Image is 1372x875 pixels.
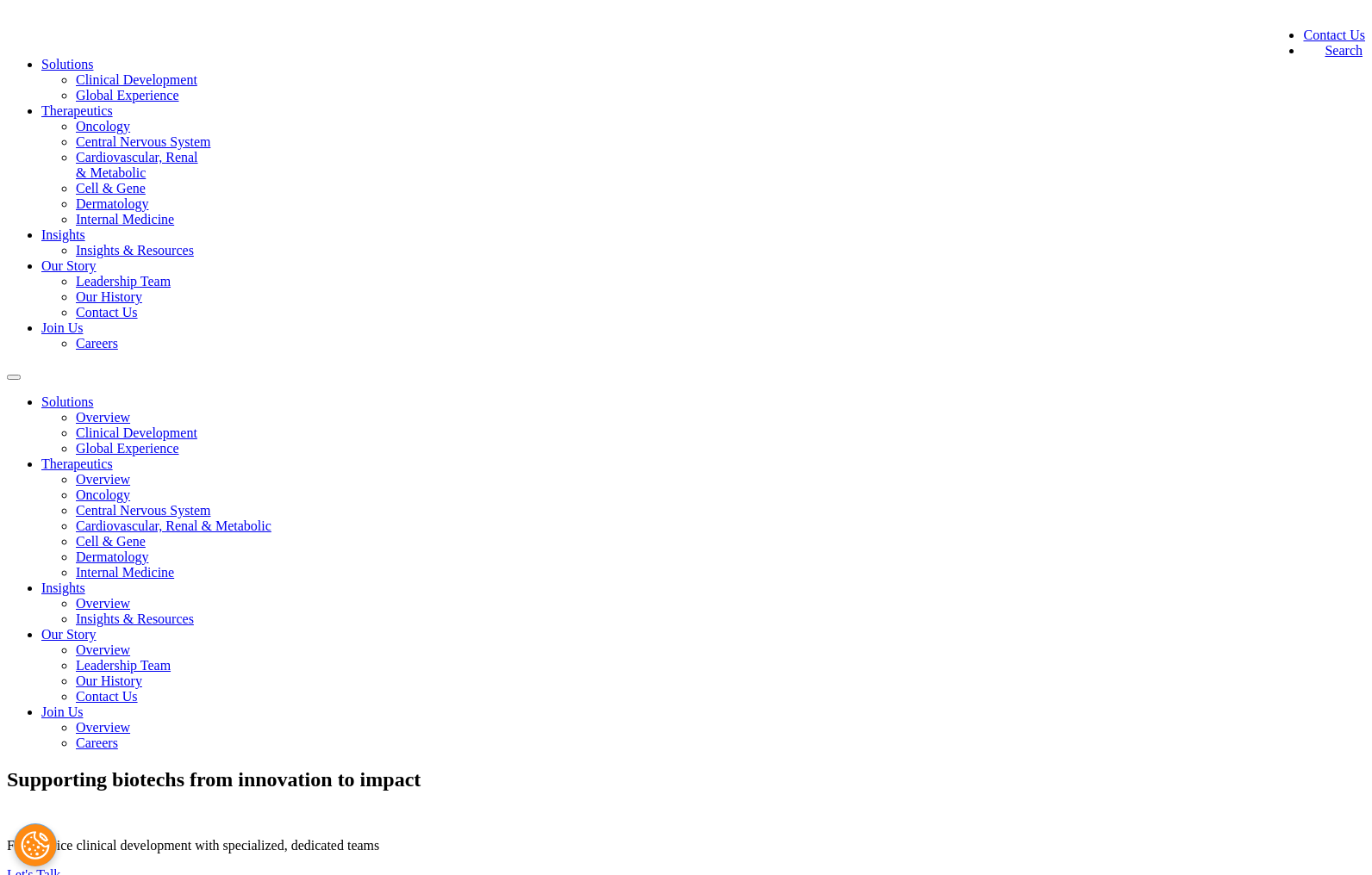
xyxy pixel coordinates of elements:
[41,394,93,409] a: Solutions
[41,227,85,242] a: Insights
[76,181,146,195] a: Cell & Gene
[76,611,194,626] a: Insights & Resources
[41,580,85,595] a: Insights
[41,704,83,719] a: Join Us
[76,72,197,87] a: Clinical Development
[76,658,171,673] a: Leadership Team
[7,768,1365,791] h2: Supporting biotechs from innovation to impact
[76,503,210,518] a: Central Nervous System
[76,518,271,533] a: Cardiovascular, Renal & Metabolic
[76,565,174,580] a: Internal Medicine
[41,320,83,335] a: Join Us
[76,487,130,502] a: Oncology
[1303,43,1363,58] a: Search
[41,258,97,273] a: Our Story
[76,289,142,304] a: Our History
[76,642,130,657] a: Overview
[41,456,113,471] a: Therapeutics
[76,720,130,735] a: Overview
[41,103,113,118] a: Therapeutics
[76,425,197,440] a: Clinical Development
[76,673,142,688] a: Our History
[41,627,97,642] a: Our Story
[76,689,138,704] a: Contact Us
[76,134,210,149] a: Central Nervous System
[76,212,174,227] a: Internal Medicine
[76,243,194,258] a: Insights & Resources
[1303,43,1320,60] img: search.svg
[76,735,118,750] a: Careers
[76,150,198,180] a: Cardiovascular, Renal & Metabolic
[76,305,138,320] a: Contact Us
[76,88,179,102] a: Global Experience
[76,472,130,487] a: Overview
[1303,28,1365,42] a: Contact Us
[14,823,57,866] button: Cookies Settings
[76,441,179,456] a: Global Experience
[41,57,93,71] a: Solutions
[76,336,118,351] a: Careers
[7,838,1365,853] p: Full-service clinical development with specialized, dedicated teams
[76,534,146,549] a: Cell & Gene
[76,410,130,425] a: Overview
[76,274,171,289] a: Leadership Team
[76,549,148,564] a: Dermatology
[76,196,148,211] a: Dermatology
[76,119,130,133] a: Oncology
[76,596,130,611] a: Overview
